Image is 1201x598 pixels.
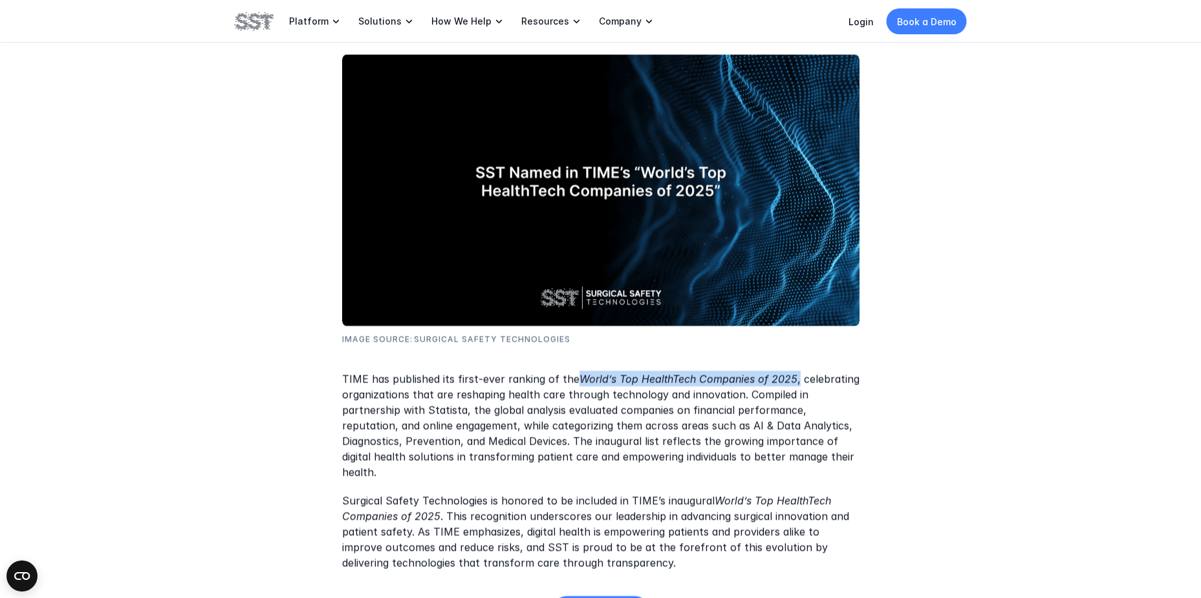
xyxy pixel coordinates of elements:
[6,560,38,592] button: Open CMP widget
[342,493,860,571] p: Surgical Safety Technologies is honored to be included in TIME’s inaugural . This recognition und...
[342,54,860,326] img: SST Named in TIME’s “World’s Top HealthTech Companies of 2025” text on a black and blue background
[599,16,642,27] p: Company
[358,16,402,27] p: Solutions
[849,16,874,27] a: Login
[289,16,329,27] p: Platform
[897,15,957,28] p: Book a Demo
[887,8,967,34] a: Book a Demo
[342,494,834,523] em: World’s Top HealthTech Companies of 2025
[235,10,274,32] img: SST logo
[431,16,492,27] p: How We Help
[414,333,570,345] p: Surgical Safety Technologies
[342,333,413,345] p: Image Source:
[342,371,860,480] p: TIME has published its first-ever ranking of the , celebrating organizations that are reshaping h...
[521,16,569,27] p: Resources
[579,373,797,386] em: World’s Top HealthTech Companies of 2025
